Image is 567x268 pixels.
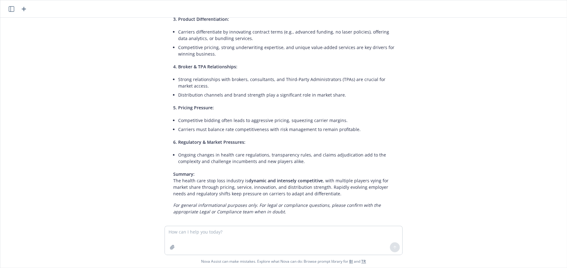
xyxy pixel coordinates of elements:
a: BI [349,259,353,264]
span: 5. Pricing Pressure: [173,105,214,111]
span: Summary: [173,171,195,177]
span: 4. Broker & TPA Relationships: [173,64,237,70]
span: 3. Product Differentiation: [173,16,229,22]
p: The health care stop loss industry is , with multiple players vying for market share through pric... [173,171,399,197]
span: dynamic and intensely competitive [248,178,323,184]
em: For general informational purposes only. For legal or compliance questions, please confirm with t... [173,202,381,215]
span: 6. Regulatory & Market Pressures: [173,139,245,145]
li: Ongoing changes in health care regulations, transparency rules, and claims adjudication add to th... [178,150,399,166]
li: Carriers differentiate by innovating contract terms (e.g., advanced funding, no laser policies), ... [178,27,399,43]
li: Strong relationships with brokers, consultants, and Third-Party Administrators (TPAs) are crucial... [178,75,399,90]
span: Nova Assist can make mistakes. Explore what Nova can do: Browse prompt library for and [201,255,366,268]
a: TR [361,259,366,264]
li: Competitive bidding often leads to aggressive pricing, squeezing carrier margins. [178,116,399,125]
li: Distribution channels and brand strength play a significant role in market share. [178,90,399,99]
li: Competitive pricing, strong underwriting expertise, and unique value-added services are key drive... [178,43,399,58]
li: Carriers must balance rate competitiveness with risk management to remain profitable. [178,125,399,134]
